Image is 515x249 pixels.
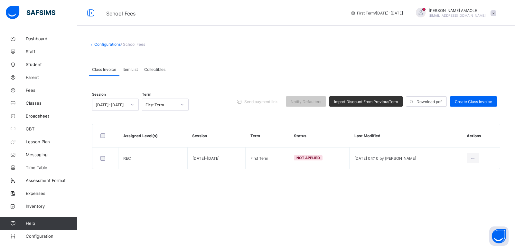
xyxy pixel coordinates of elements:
[409,8,500,18] div: ARNOLDAMAOLE
[350,148,462,169] td: [DATE] 04:10 by [PERSON_NAME]
[291,99,321,104] span: Notify Defaulters
[246,124,289,148] th: Term
[92,67,116,72] span: Class Invoice
[118,148,188,169] td: REC
[462,124,500,148] th: Actions
[26,75,77,80] span: Parent
[26,113,77,119] span: Broadsheet
[26,221,77,226] span: Help
[26,139,77,144] span: Lesson Plan
[26,204,77,209] span: Inventory
[296,156,320,160] span: Not Applied
[145,102,177,107] div: First Term
[6,6,55,19] img: safsims
[351,11,403,15] span: session/term information
[26,126,77,131] span: CBT
[106,10,136,17] span: School Fees
[244,99,278,104] span: Send payment link
[26,36,77,41] span: Dashboard
[26,101,77,106] span: Classes
[429,8,486,13] span: [PERSON_NAME] AMAOLE
[94,42,121,47] a: Configurations
[417,99,442,104] span: Download pdf
[142,92,151,97] span: Term
[96,102,127,107] div: [DATE]-[DATE]
[26,178,77,183] span: Assessment Format
[118,124,188,148] th: Assigned Level(s)
[26,88,77,93] span: Fees
[144,67,165,72] span: Collectibles
[26,49,77,54] span: Staff
[26,165,77,170] span: Time Table
[187,148,245,169] td: [DATE]-[DATE]
[489,226,509,246] button: Open asap
[123,67,138,72] span: Item List
[455,99,492,104] span: Create Class Invoice
[350,124,462,148] th: Last Modified
[26,152,77,157] span: Messaging
[289,124,350,148] th: Status
[246,148,289,169] td: First Term
[121,42,145,47] span: / School Fees
[26,234,77,239] span: Configuration
[429,14,486,17] span: [EMAIL_ADDRESS][DOMAIN_NAME]
[92,92,106,97] span: Session
[26,191,77,196] span: Expenses
[334,99,398,104] span: Import Discount From Previous Term
[187,124,245,148] th: Session
[26,62,77,67] span: Student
